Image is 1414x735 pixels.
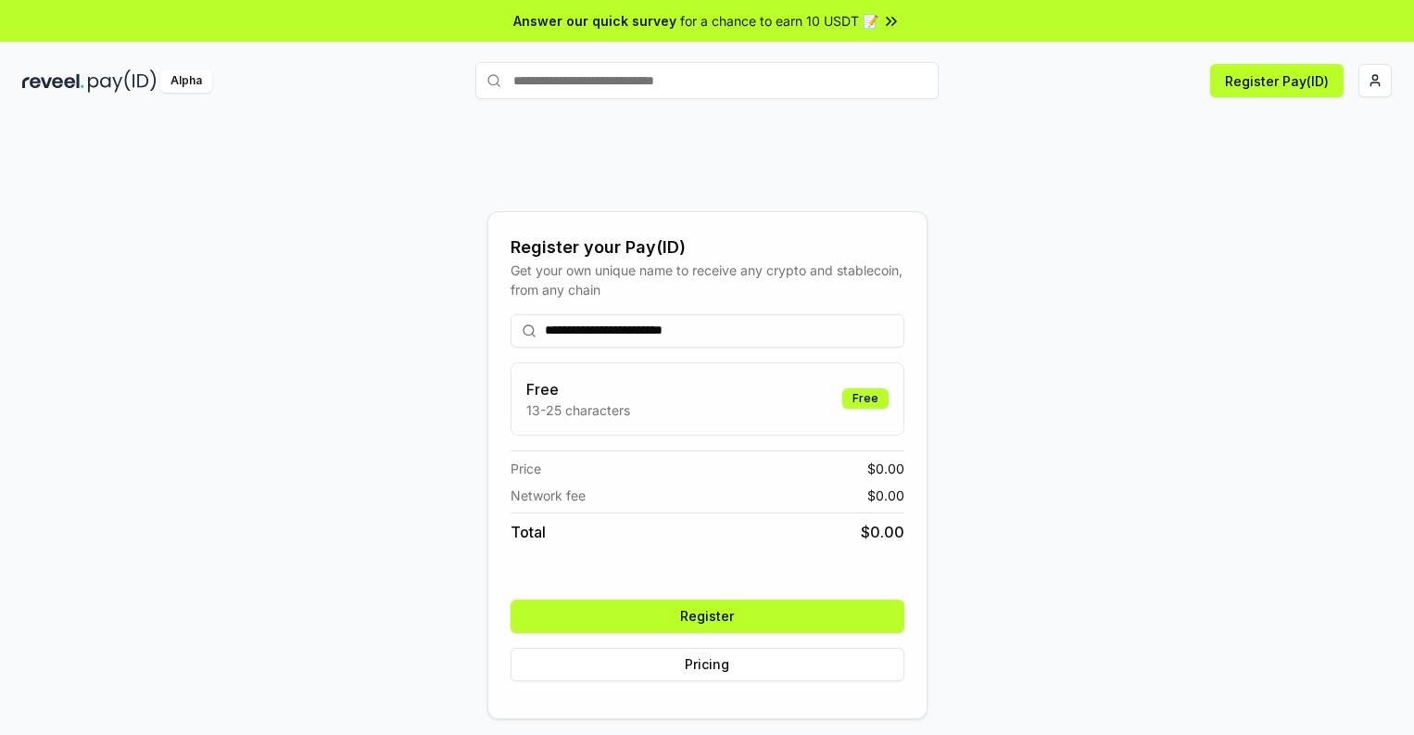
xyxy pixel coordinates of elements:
[867,486,904,505] span: $ 0.00
[511,600,904,633] button: Register
[511,234,904,260] div: Register your Pay(ID)
[511,521,546,543] span: Total
[861,521,904,543] span: $ 0.00
[511,459,541,478] span: Price
[511,260,904,299] div: Get your own unique name to receive any crypto and stablecoin, from any chain
[88,70,157,93] img: pay_id
[526,400,630,420] p: 13-25 characters
[513,11,676,31] span: Answer our quick survey
[1210,64,1344,97] button: Register Pay(ID)
[511,648,904,681] button: Pricing
[511,486,586,505] span: Network fee
[22,70,84,93] img: reveel_dark
[526,378,630,400] h3: Free
[867,459,904,478] span: $ 0.00
[842,388,889,409] div: Free
[160,70,212,93] div: Alpha
[680,11,878,31] span: for a chance to earn 10 USDT 📝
